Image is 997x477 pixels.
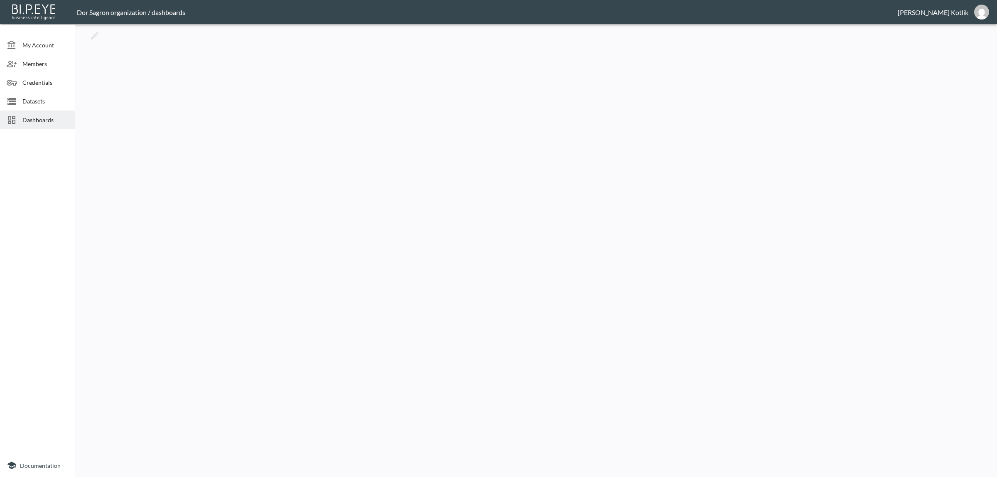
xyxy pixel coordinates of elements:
[22,97,68,106] span: Datasets
[7,460,68,470] a: Documentation
[22,78,68,87] span: Credentials
[20,462,61,469] span: Documentation
[22,41,68,49] span: My Account
[77,8,898,16] div: Dor Sagron organization / dashboards
[10,2,58,21] img: bipeye-logo
[968,2,995,22] button: dinak@ibi.co.il
[22,59,68,68] span: Members
[90,31,100,41] svg: Edit
[974,5,989,20] img: 531933d148c321bd54990e2d729438bd
[22,116,68,124] span: Dashboards
[898,8,968,16] div: [PERSON_NAME] Kotlik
